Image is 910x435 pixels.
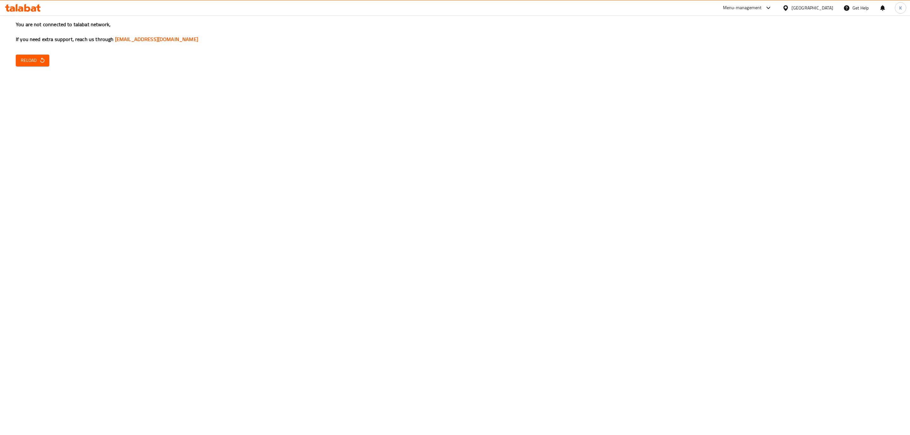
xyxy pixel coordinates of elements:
div: [GEOGRAPHIC_DATA] [792,4,833,11]
span: K [899,4,902,11]
h3: You are not connected to talabat network, If you need extra support, reach us through [16,21,894,43]
span: Reload [21,57,44,64]
button: Reload [16,55,49,66]
div: Menu-management [723,4,762,12]
a: [EMAIL_ADDRESS][DOMAIN_NAME] [115,34,198,44]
